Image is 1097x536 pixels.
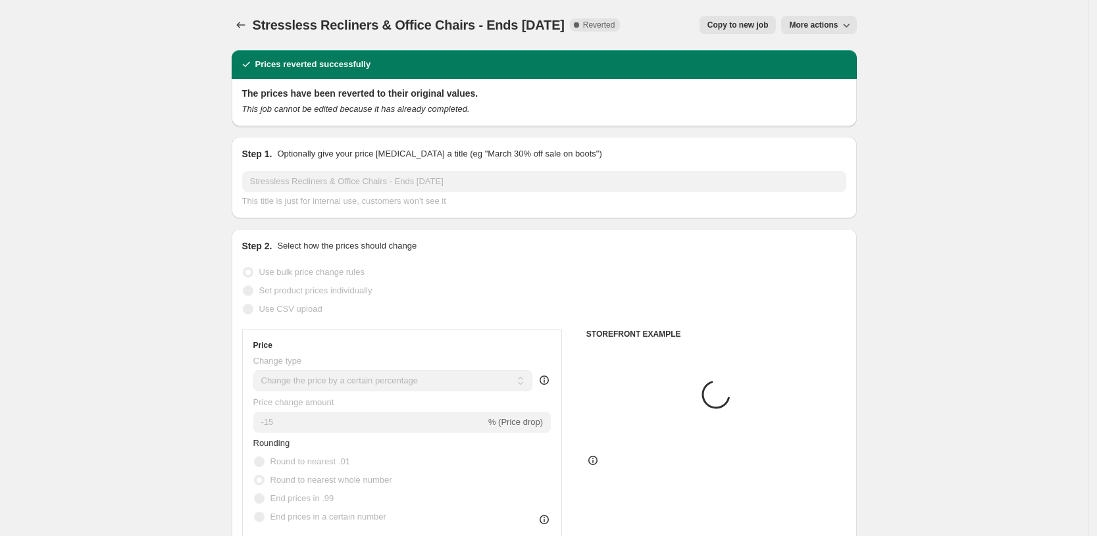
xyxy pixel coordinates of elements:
[259,267,365,277] span: Use bulk price change rules
[270,493,334,503] span: End prices in .99
[255,58,371,71] h2: Prices reverted successfully
[259,285,372,295] span: Set product prices individually
[253,397,334,407] span: Price change amount
[789,20,838,30] span: More actions
[242,196,446,206] span: This title is just for internal use, customers won't see it
[232,16,250,34] button: Price change jobs
[253,438,290,448] span: Rounding
[242,147,272,160] h2: Step 1.
[253,356,302,366] span: Change type
[707,20,769,30] span: Copy to new job
[253,18,565,32] span: Stressless Recliners & Office Chairs - Ends [DATE]
[277,147,601,160] p: Optionally give your price [MEDICAL_DATA] a title (eg "March 30% off sale on boots")
[242,171,846,192] input: 30% off holiday sale
[253,340,272,351] h3: Price
[700,16,777,34] button: Copy to new job
[270,512,386,522] span: End prices in a certain number
[242,104,470,114] i: This job cannot be edited because it has already completed.
[270,475,392,485] span: Round to nearest whole number
[586,329,846,339] h6: STOREFRONT EXAMPLE
[583,20,615,30] span: Reverted
[270,456,350,466] span: Round to nearest .01
[259,304,322,314] span: Use CSV upload
[781,16,856,34] button: More actions
[242,87,846,100] h2: The prices have been reverted to their original values.
[242,239,272,253] h2: Step 2.
[538,374,551,387] div: help
[277,239,417,253] p: Select how the prices should change
[488,417,543,427] span: % (Price drop)
[253,412,486,433] input: -15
